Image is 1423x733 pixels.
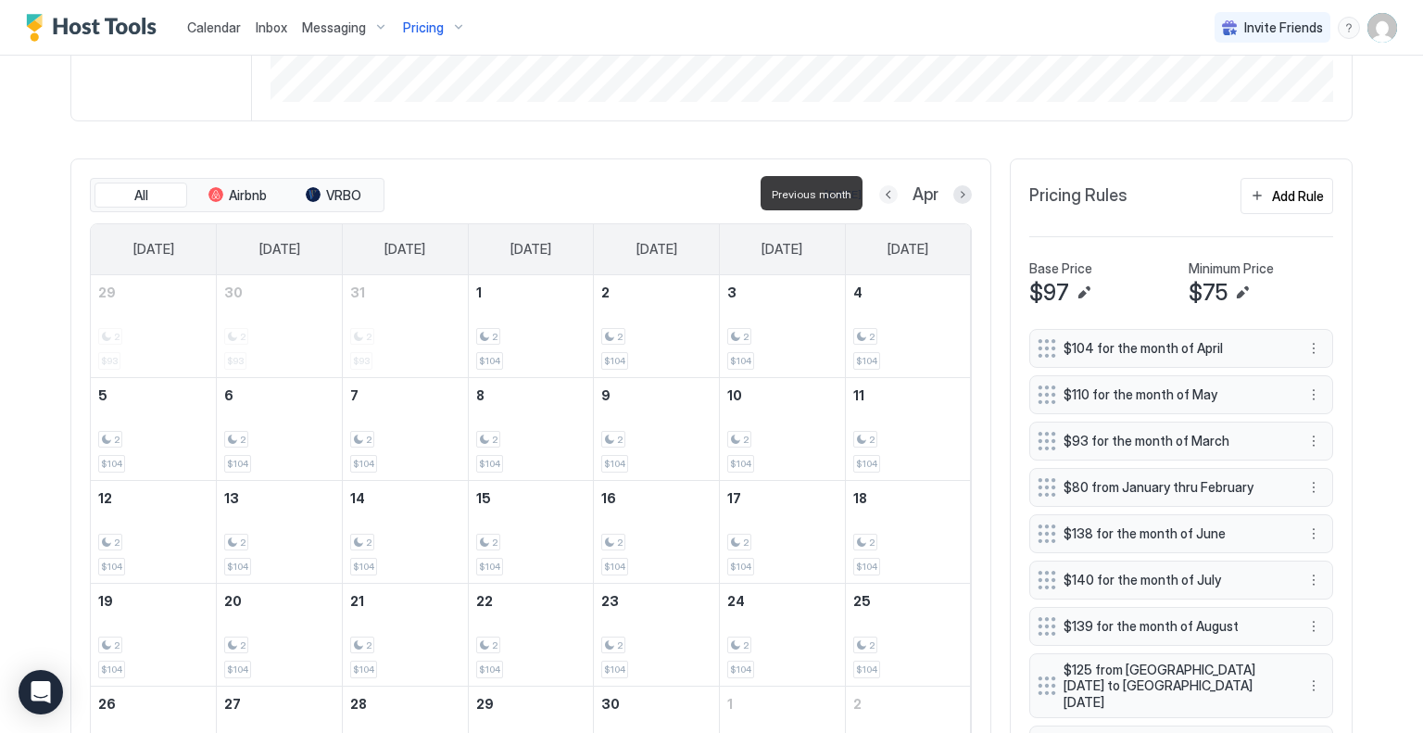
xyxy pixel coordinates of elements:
span: $104 [479,355,500,367]
td: April 9, 2026 [594,377,720,480]
span: 2 [743,639,749,651]
td: April 4, 2026 [845,275,971,378]
td: April 24, 2026 [720,583,846,686]
a: April 13, 2026 [217,481,342,515]
span: 24 [727,593,745,609]
div: User profile [1367,13,1397,43]
span: 2 [743,434,749,446]
span: 19 [98,593,113,609]
span: 14 [350,490,365,506]
td: April 16, 2026 [594,480,720,583]
span: 2 [743,537,749,549]
span: $104 [479,663,500,676]
a: March 30, 2026 [217,275,342,310]
div: menu [1303,675,1325,697]
td: April 14, 2026 [342,480,468,583]
span: 12 [98,490,112,506]
button: More options [1303,430,1325,452]
span: 16 [601,490,616,506]
span: $138 for the month of June [1064,525,1284,542]
td: April 20, 2026 [217,583,343,686]
span: 2 [853,696,862,712]
td: April 3, 2026 [720,275,846,378]
span: 29 [476,696,494,712]
span: 2 [240,434,246,446]
span: $104 [353,458,374,470]
td: April 15, 2026 [468,480,594,583]
span: $110 for the month of May [1064,386,1284,403]
td: April 10, 2026 [720,377,846,480]
span: 9 [601,387,611,403]
span: $104 [479,458,500,470]
td: April 8, 2026 [468,377,594,480]
div: menu [1303,337,1325,360]
span: $104 [227,663,248,676]
span: 31 [350,284,365,300]
span: 2 [366,537,371,549]
span: 17 [727,490,741,506]
span: Inbox [256,19,287,35]
div: menu [1303,569,1325,591]
span: 13 [224,490,239,506]
td: April 21, 2026 [342,583,468,686]
span: VRBO [326,187,361,204]
span: $104 [856,561,877,573]
span: $104 [353,663,374,676]
span: $80 from January thru February [1064,479,1284,496]
a: Calendar [187,18,241,37]
span: 7 [350,387,359,403]
a: April 17, 2026 [720,481,845,515]
button: More options [1303,384,1325,406]
button: More options [1303,523,1325,545]
button: Edit [1073,282,1095,304]
div: menu [1303,523,1325,545]
a: April 22, 2026 [469,584,594,618]
div: menu [1338,17,1360,39]
a: April 4, 2026 [846,275,971,310]
span: 2 [869,639,875,651]
span: 20 [224,593,242,609]
span: Calendar [187,19,241,35]
a: Tuesday [366,224,444,274]
span: 2 [743,331,749,343]
span: $104 [604,458,625,470]
span: $104 [101,561,122,573]
span: Apr [913,184,938,206]
a: April 29, 2026 [469,687,594,721]
span: $104 [730,663,751,676]
button: Airbnb [191,183,283,209]
span: 2 [240,537,246,549]
td: April 7, 2026 [342,377,468,480]
a: April 10, 2026 [720,378,845,412]
div: menu [1303,615,1325,638]
a: April 6, 2026 [217,378,342,412]
span: 29 [98,284,116,300]
span: 2 [869,537,875,549]
a: April 30, 2026 [594,687,719,721]
button: Add Rule [1240,178,1333,214]
a: April 7, 2026 [343,378,468,412]
a: April 2, 2026 [594,275,719,310]
span: $104 [101,663,122,676]
span: $104 [227,458,248,470]
span: $104 [101,458,122,470]
a: April 12, 2026 [91,481,216,515]
span: $140 for the month of July [1064,572,1284,588]
span: $104 [604,355,625,367]
td: April 25, 2026 [845,583,971,686]
span: 30 [601,696,620,712]
a: Host Tools Logo [26,14,165,42]
span: 2 [240,639,246,651]
a: March 31, 2026 [343,275,468,310]
span: $104 [604,561,625,573]
a: Thursday [618,224,696,274]
a: March 29, 2026 [91,275,216,310]
span: 2 [617,537,623,549]
a: Monday [241,224,319,274]
span: 30 [224,284,243,300]
div: menu [1303,430,1325,452]
span: Messaging [302,19,366,36]
span: 2 [492,434,497,446]
button: More options [1303,675,1325,697]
